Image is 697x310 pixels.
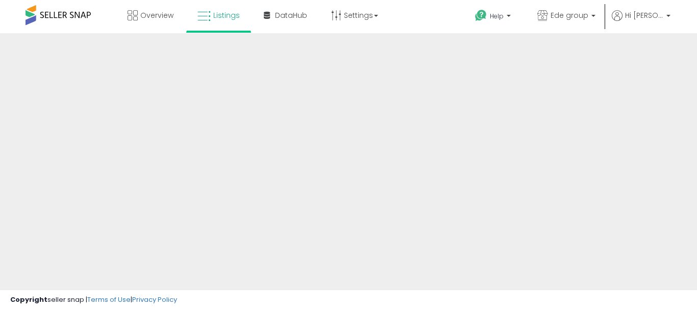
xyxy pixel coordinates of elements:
[140,10,173,20] span: Overview
[10,295,47,304] strong: Copyright
[551,10,588,20] span: Ede group
[490,12,504,20] span: Help
[625,10,663,20] span: Hi [PERSON_NAME]
[10,295,177,305] div: seller snap | |
[132,295,177,304] a: Privacy Policy
[213,10,240,20] span: Listings
[467,2,521,33] a: Help
[87,295,131,304] a: Terms of Use
[275,10,307,20] span: DataHub
[612,10,670,33] a: Hi [PERSON_NAME]
[475,9,487,22] i: Get Help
